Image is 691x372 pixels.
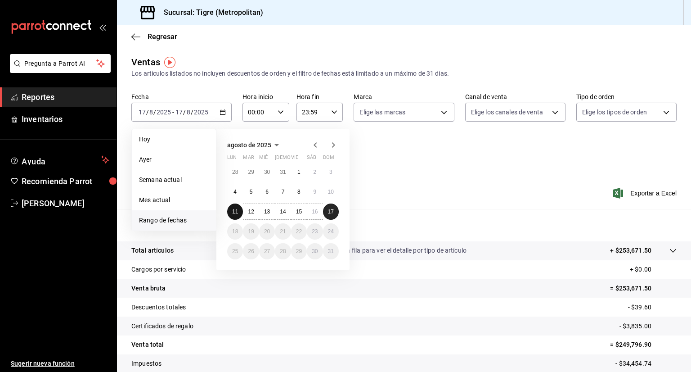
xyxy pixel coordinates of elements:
[227,184,243,200] button: 4 de agosto de 2025
[243,154,254,164] abbr: martes
[307,164,323,180] button: 2 de agosto de 2025
[233,189,237,195] abbr: 4 de agosto de 2025
[248,248,254,254] abbr: 26 de agosto de 2025
[243,204,259,220] button: 12 de agosto de 2025
[139,135,209,144] span: Hoy
[323,243,339,259] button: 31 de agosto de 2025
[359,108,405,117] span: Elige las marcas
[131,94,232,100] label: Fecha
[131,32,177,41] button: Regresar
[291,154,298,164] abbr: viernes
[22,113,109,125] span: Inventarios
[183,109,186,116] span: /
[280,248,286,254] abbr: 28 de agosto de 2025
[615,188,677,199] button: Exportar a Excel
[131,359,162,368] p: Impuestos
[259,243,275,259] button: 27 de agosto de 2025
[354,94,454,100] label: Marca
[264,169,270,175] abbr: 30 de julio de 2025
[139,216,209,225] span: Rango de fechas
[280,169,286,175] abbr: 31 de julio de 2025
[264,248,270,254] abbr: 27 de agosto de 2025
[138,109,146,116] input: --
[328,209,334,215] abbr: 17 de agosto de 2025
[317,246,467,255] p: Da clic en la fila para ver el detalle por tipo de artículo
[131,303,186,312] p: Descuentos totales
[227,223,243,240] button: 18 de agosto de 2025
[175,109,183,116] input: --
[10,54,111,73] button: Pregunta a Parrot AI
[259,164,275,180] button: 30 de julio de 2025
[265,189,269,195] abbr: 6 de agosto de 2025
[24,59,97,68] span: Pregunta a Parrot AI
[164,57,175,68] img: Tooltip marker
[323,184,339,200] button: 10 de agosto de 2025
[610,284,677,293] p: = $253,671.50
[264,209,270,215] abbr: 13 de agosto de 2025
[313,189,316,195] abbr: 9 de agosto de 2025
[328,248,334,254] abbr: 31 de agosto de 2025
[312,209,318,215] abbr: 16 de agosto de 2025
[630,265,677,274] p: + $0.00
[131,340,164,349] p: Venta total
[259,204,275,220] button: 13 de agosto de 2025
[615,359,677,368] p: - $34,454.74
[186,109,191,116] input: --
[149,109,153,116] input: --
[232,209,238,215] abbr: 11 de agosto de 2025
[232,228,238,235] abbr: 18 de agosto de 2025
[275,154,328,164] abbr: jueves
[312,228,318,235] abbr: 23 de agosto de 2025
[280,209,286,215] abbr: 14 de agosto de 2025
[172,109,174,116] span: -
[227,141,271,149] span: agosto de 2025
[148,32,177,41] span: Regresar
[307,243,323,259] button: 30 de agosto de 2025
[291,164,307,180] button: 1 de agosto de 2025
[275,204,291,220] button: 14 de agosto de 2025
[243,223,259,240] button: 19 de agosto de 2025
[307,154,316,164] abbr: sábado
[323,223,339,240] button: 24 de agosto de 2025
[291,243,307,259] button: 29 de agosto de 2025
[328,228,334,235] abbr: 24 de agosto de 2025
[282,189,285,195] abbr: 7 de agosto de 2025
[22,175,109,187] span: Recomienda Parrot
[471,108,543,117] span: Elige los canales de venta
[323,164,339,180] button: 3 de agosto de 2025
[243,243,259,259] button: 26 de agosto de 2025
[157,7,263,18] h3: Sucursal: Tigre (Metropolitan)
[22,197,109,209] span: [PERSON_NAME]
[248,228,254,235] abbr: 19 de agosto de 2025
[465,94,565,100] label: Canal de venta
[242,94,289,100] label: Hora inicio
[582,108,647,117] span: Elige los tipos de orden
[146,109,149,116] span: /
[232,169,238,175] abbr: 28 de julio de 2025
[291,204,307,220] button: 15 de agosto de 2025
[139,195,209,205] span: Mes actual
[131,322,193,331] p: Certificados de regalo
[291,223,307,240] button: 22 de agosto de 2025
[243,184,259,200] button: 5 de agosto de 2025
[193,109,209,116] input: ----
[139,155,209,164] span: Ayer
[259,154,268,164] abbr: miércoles
[227,140,282,150] button: agosto de 2025
[275,223,291,240] button: 21 de agosto de 2025
[259,223,275,240] button: 20 de agosto de 2025
[131,246,174,255] p: Total artículos
[628,303,677,312] p: - $39.60
[576,94,677,100] label: Tipo de orden
[329,169,332,175] abbr: 3 de agosto de 2025
[227,204,243,220] button: 11 de agosto de 2025
[264,228,270,235] abbr: 20 de agosto de 2025
[323,204,339,220] button: 17 de agosto de 2025
[307,204,323,220] button: 16 de agosto de 2025
[99,23,106,31] button: open_drawer_menu
[280,228,286,235] abbr: 21 de agosto de 2025
[619,322,677,331] p: - $3,835.00
[275,184,291,200] button: 7 de agosto de 2025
